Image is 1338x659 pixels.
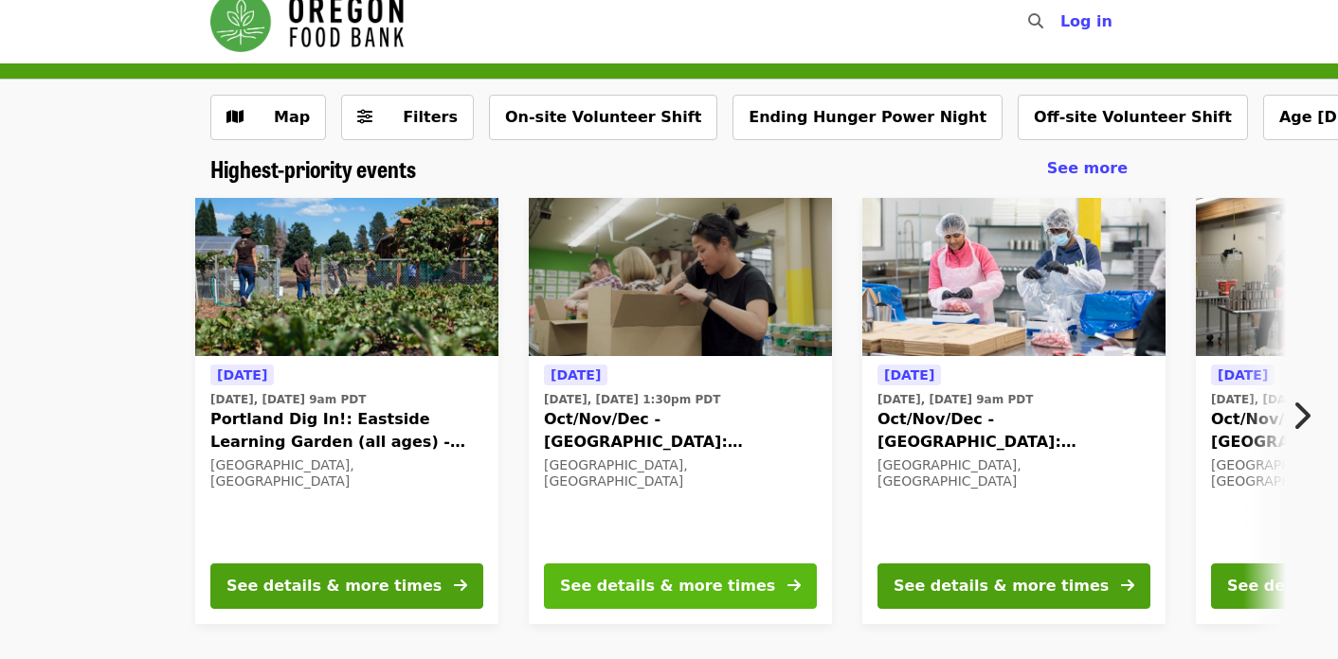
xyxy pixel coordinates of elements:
[732,95,1003,140] button: Ending Hunger Power Night
[1275,389,1338,442] button: Next item
[217,367,267,383] span: [DATE]
[226,575,442,597] div: See details & more times
[884,367,934,383] span: [DATE]
[1047,159,1128,177] span: See more
[894,575,1109,597] div: See details & more times
[210,155,416,183] a: Highest-priority events
[210,95,326,140] button: Show map view
[210,563,483,609] button: See details & more times
[544,391,720,408] time: [DATE], [DATE] 1:30pm PDT
[1292,398,1311,434] i: chevron-right icon
[551,367,601,383] span: [DATE]
[357,108,372,126] i: sliders-h icon
[1045,3,1128,41] button: Log in
[1047,157,1128,180] a: See more
[544,457,817,490] div: [GEOGRAPHIC_DATA], [GEOGRAPHIC_DATA]
[210,457,483,490] div: [GEOGRAPHIC_DATA], [GEOGRAPHIC_DATA]
[877,563,1150,609] button: See details & more times
[226,108,244,126] i: map icon
[1018,95,1248,140] button: Off-site Volunteer Shift
[529,198,832,624] a: See details for "Oct/Nov/Dec - Portland: Repack/Sort (age 8+)"
[1121,577,1134,595] i: arrow-right icon
[877,408,1150,454] span: Oct/Nov/Dec - [GEOGRAPHIC_DATA]: Repack/Sort (age [DEMOGRAPHIC_DATA]+)
[195,198,498,624] a: See details for "Portland Dig In!: Eastside Learning Garden (all ages) - Aug/Sept/Oct"
[544,408,817,454] span: Oct/Nov/Dec - [GEOGRAPHIC_DATA]: Repack/Sort (age [DEMOGRAPHIC_DATA]+)
[210,151,416,185] span: Highest-priority events
[787,577,801,595] i: arrow-right icon
[877,457,1150,490] div: [GEOGRAPHIC_DATA], [GEOGRAPHIC_DATA]
[489,95,717,140] button: On-site Volunteer Shift
[210,391,366,408] time: [DATE], [DATE] 9am PDT
[877,391,1033,408] time: [DATE], [DATE] 9am PDT
[403,108,458,126] span: Filters
[210,408,483,454] span: Portland Dig In!: Eastside Learning Garden (all ages) - Aug/Sept/Oct
[862,198,1166,624] a: See details for "Oct/Nov/Dec - Beaverton: Repack/Sort (age 10+)"
[341,95,474,140] button: Filters (0 selected)
[1218,367,1268,383] span: [DATE]
[195,155,1143,183] div: Highest-priority events
[544,563,817,609] button: See details & more times
[195,198,498,357] img: Portland Dig In!: Eastside Learning Garden (all ages) - Aug/Sept/Oct organized by Oregon Food Bank
[1060,12,1112,30] span: Log in
[862,198,1166,357] img: Oct/Nov/Dec - Beaverton: Repack/Sort (age 10+) organized by Oregon Food Bank
[274,108,310,126] span: Map
[560,575,775,597] div: See details & more times
[529,198,832,357] img: Oct/Nov/Dec - Portland: Repack/Sort (age 8+) organized by Oregon Food Bank
[454,577,467,595] i: arrow-right icon
[1028,12,1043,30] i: search icon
